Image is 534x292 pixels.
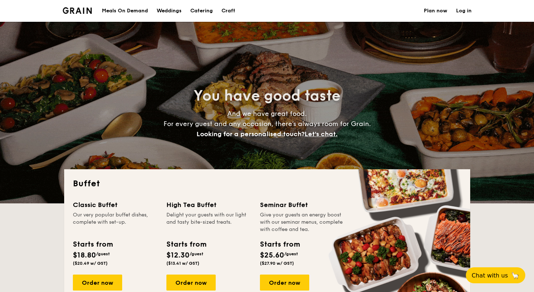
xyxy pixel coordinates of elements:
div: Starts from [166,239,206,250]
img: Grain [63,7,92,14]
div: Order now [166,275,216,291]
span: Let's chat. [305,130,338,138]
div: Starts from [73,239,112,250]
div: Seminar Buffet [260,200,345,210]
span: You have good taste [194,87,340,105]
span: /guest [284,251,298,256]
a: Logotype [63,7,92,14]
div: Classic Buffet [73,200,158,210]
button: Chat with us🦙 [466,267,525,283]
span: $18.80 [73,251,96,260]
span: And we have great food. For every guest and any occasion, there’s always room for Grain. [163,110,371,138]
div: Our very popular buffet dishes, complete with set-up. [73,211,158,233]
span: Looking for a personalised touch? [196,130,305,138]
span: $25.60 [260,251,284,260]
span: Chat with us [472,272,508,279]
div: Starts from [260,239,299,250]
div: Order now [73,275,122,291]
span: ($27.90 w/ GST) [260,261,294,266]
div: Delight your guests with our light and tasty bite-sized treats. [166,211,251,233]
span: 🦙 [511,271,519,280]
span: ($13.41 w/ GST) [166,261,199,266]
span: /guest [190,251,203,256]
span: $12.30 [166,251,190,260]
span: ($20.49 w/ GST) [73,261,108,266]
div: Give your guests an energy boost with our seminar menus, complete with coffee and tea. [260,211,345,233]
span: /guest [96,251,110,256]
div: Order now [260,275,309,291]
div: High Tea Buffet [166,200,251,210]
h2: Buffet [73,178,461,190]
